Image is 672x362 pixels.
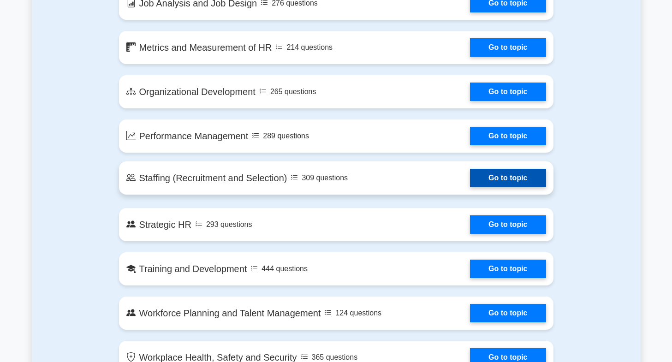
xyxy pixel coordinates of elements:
a: Go to topic [470,304,546,322]
a: Go to topic [470,38,546,57]
a: Go to topic [470,169,546,187]
a: Go to topic [470,127,546,145]
a: Go to topic [470,260,546,278]
a: Go to topic [470,215,546,234]
a: Go to topic [470,83,546,101]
